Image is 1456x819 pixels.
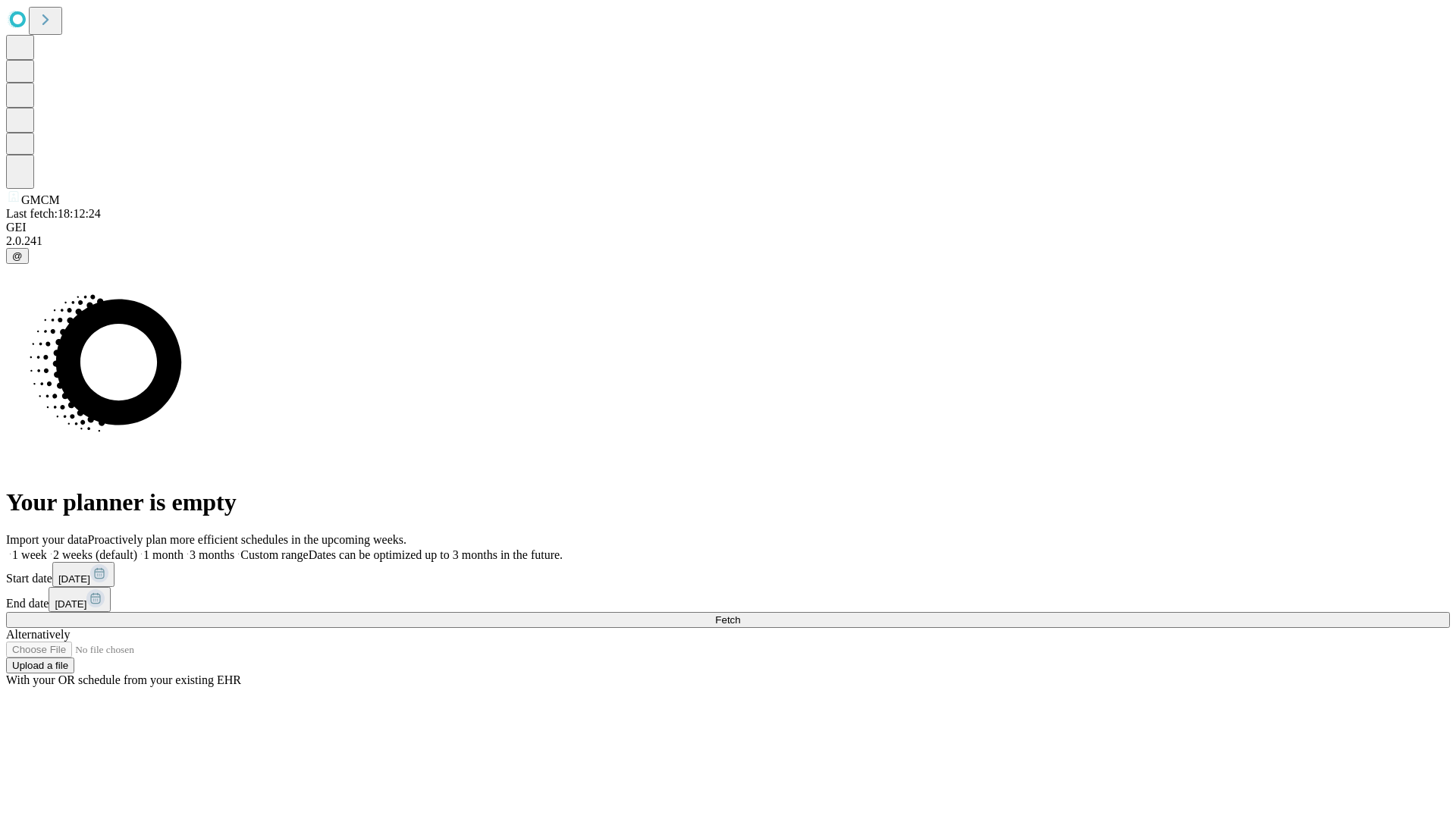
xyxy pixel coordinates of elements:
[12,548,47,561] span: 1 week
[143,548,184,561] span: 1 month
[6,488,1450,516] h1: Your planner is empty
[88,533,406,546] span: Proactively plan more efficient schedules in the upcoming weeks.
[6,587,1450,612] div: End date
[6,221,1450,234] div: GEI
[6,234,1450,248] div: 2.0.241
[6,673,241,686] span: With your OR schedule from your existing EHR
[6,657,74,673] button: Upload a file
[6,628,70,641] span: Alternatively
[52,562,115,587] button: [DATE]
[6,207,101,220] span: Last fetch: 18:12:24
[190,548,234,561] span: 3 months
[309,548,563,561] span: Dates can be optimized up to 3 months in the future.
[6,612,1450,628] button: Fetch
[6,533,88,546] span: Import your data
[6,562,1450,587] div: Start date
[55,598,86,610] span: [DATE]
[12,250,23,262] span: @
[240,548,308,561] span: Custom range
[58,573,90,585] span: [DATE]
[21,193,60,206] span: GMCM
[6,248,29,264] button: @
[53,548,137,561] span: 2 weeks (default)
[715,614,740,626] span: Fetch
[49,587,111,612] button: [DATE]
